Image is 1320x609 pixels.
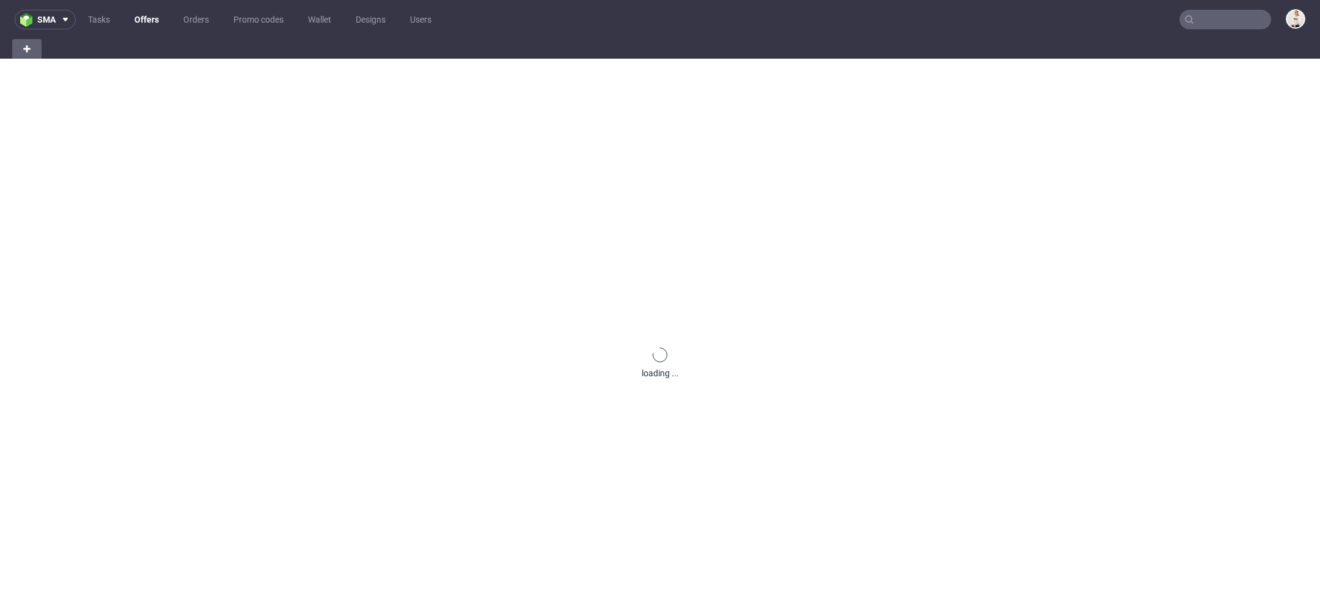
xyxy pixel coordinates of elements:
[226,10,291,29] a: Promo codes
[127,10,166,29] a: Offers
[348,10,393,29] a: Designs
[301,10,339,29] a: Wallet
[1287,10,1304,27] img: Mari Fok
[81,10,117,29] a: Tasks
[176,10,216,29] a: Orders
[642,367,679,379] div: loading ...
[20,13,37,27] img: logo
[15,10,76,29] button: sma
[403,10,439,29] a: Users
[37,15,56,24] span: sma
